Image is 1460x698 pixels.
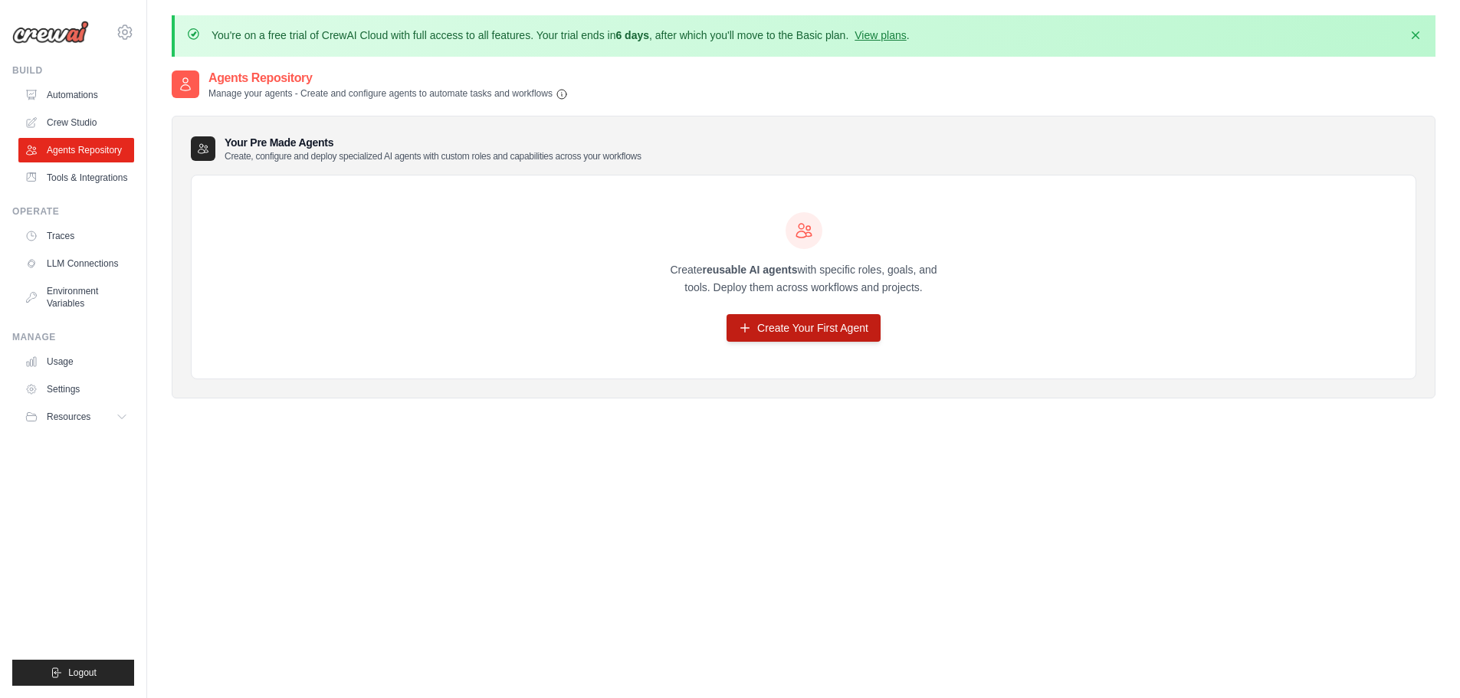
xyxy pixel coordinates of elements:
[727,314,881,342] a: Create Your First Agent
[208,69,568,87] h2: Agents Repository
[615,29,649,41] strong: 6 days
[225,150,641,162] p: Create, configure and deploy specialized AI agents with custom roles and capabilities across your...
[12,660,134,686] button: Logout
[12,64,134,77] div: Build
[12,205,134,218] div: Operate
[47,411,90,423] span: Resources
[18,83,134,107] a: Automations
[12,21,89,44] img: Logo
[18,405,134,429] button: Resources
[225,135,641,162] h3: Your Pre Made Agents
[208,87,568,100] p: Manage your agents - Create and configure agents to automate tasks and workflows
[18,138,134,162] a: Agents Repository
[18,224,134,248] a: Traces
[18,279,134,316] a: Environment Variables
[657,261,951,297] p: Create with specific roles, goals, and tools. Deploy them across workflows and projects.
[855,29,906,41] a: View plans
[18,165,134,190] a: Tools & Integrations
[68,667,97,679] span: Logout
[18,349,134,374] a: Usage
[18,251,134,276] a: LLM Connections
[18,110,134,135] a: Crew Studio
[212,28,910,43] p: You're on a free trial of CrewAI Cloud with full access to all features. Your trial ends in , aft...
[18,377,134,401] a: Settings
[12,331,134,343] div: Manage
[702,264,797,276] strong: reusable AI agents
